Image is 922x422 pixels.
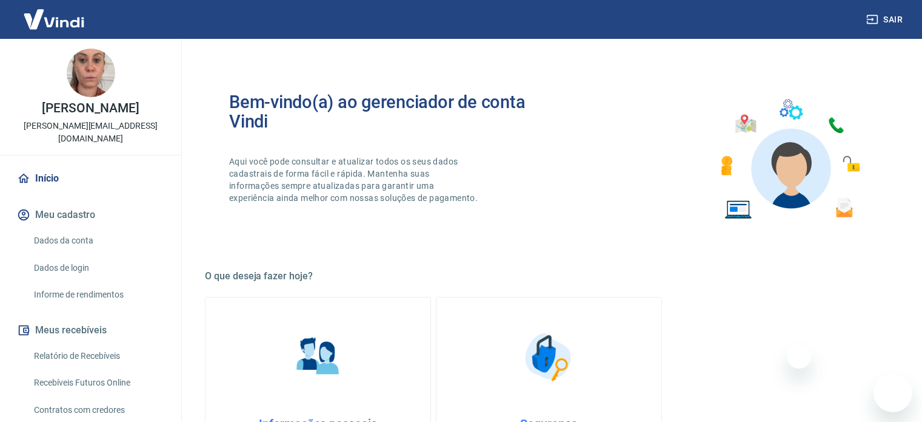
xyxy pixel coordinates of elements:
[787,344,811,369] iframe: Fechar mensagem
[29,370,167,395] a: Recebíveis Futuros Online
[519,327,580,387] img: Segurança
[874,373,912,412] iframe: Botão para abrir a janela de mensagens
[67,49,115,97] img: 312393e4-877e-4ba9-a258-d3e983f454a1.jpeg
[10,120,172,145] p: [PERSON_NAME][EMAIL_ADDRESS][DOMAIN_NAME]
[15,317,167,344] button: Meus recebíveis
[864,9,907,31] button: Sair
[29,228,167,253] a: Dados da conta
[42,102,139,115] p: [PERSON_NAME]
[29,344,167,369] a: Relatório de Recebíveis
[229,155,480,204] p: Aqui você pode consultar e atualizar todos os seus dados cadastrais de forma fácil e rápida. Mant...
[29,282,167,307] a: Informe de rendimentos
[288,327,349,387] img: Informações pessoais
[15,202,167,228] button: Meu cadastro
[29,256,167,281] a: Dados de login
[15,1,93,38] img: Vindi
[710,92,869,226] img: Imagem de um avatar masculino com diversos icones exemplificando as funcionalidades do gerenciado...
[229,92,549,131] h2: Bem-vindo(a) ao gerenciador de conta Vindi
[205,270,893,282] h5: O que deseja fazer hoje?
[15,165,167,192] a: Início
